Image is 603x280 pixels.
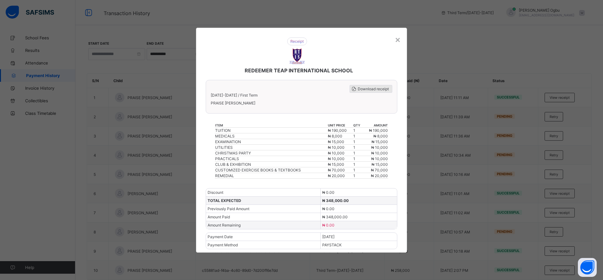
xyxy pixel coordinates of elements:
span: ₦ 348,000.00 [322,215,348,219]
div: EXAMINATION [215,139,327,144]
span: ₦ 0.00 [322,206,334,211]
span: ₦ 8,000 [373,134,388,138]
span: REDEEMER TEAP INTERNATIONAL SCHOOL [245,67,353,74]
span: Discount [208,190,223,195]
span: Amount Remaining [208,223,241,227]
span: [DATE] [322,234,334,239]
span: Download receipt [358,87,389,91]
span: ₦ 10,000 [371,151,388,155]
th: qty [353,123,363,128]
span: ₦ 0.00 [322,190,334,195]
span: ₦ 10,000 [371,156,388,161]
div: TUITION [215,128,327,133]
span: ₦ 70,000 [328,168,345,172]
span: ₦ 10,000 [328,156,345,161]
td: 1 [353,127,363,133]
img: receipt.26f346b57495a98c98ef9b0bc63aa4d8.svg [287,37,307,45]
span: ₦ 10,000 [371,145,388,150]
span: Payment Date [208,234,233,239]
span: Amount Paid [208,215,230,219]
div: CUSTOMIZED EXERCISE BOOKS & TEXTBOOKS [215,168,327,172]
td: 1 [353,150,363,156]
span: ₦ 15,000 [372,162,388,167]
span: ₦ 10,000 [328,145,345,150]
td: 1 [353,139,363,144]
span: ₦ 10,000 [328,151,345,155]
span: ₦ 190,000 [328,128,347,133]
td: 1 [353,173,363,178]
div: PRACTICALS [215,156,327,161]
span: ₦ 190,000 [369,128,388,133]
div: REMEDIAL [215,173,327,178]
div: UTILITIES [215,145,327,150]
button: Open asap [578,258,597,277]
td: 1 [353,133,363,139]
span: [DATE]-[DATE] / First Term [211,93,258,98]
span: ₦ 15,000 [328,139,344,144]
div: × [395,34,401,45]
div: CLUB & EXHIBITION [215,162,327,167]
span: Payment Method [208,243,238,247]
span: PRAISE [PERSON_NAME] [211,101,392,105]
span: PAYSTACK [322,243,342,247]
span: ₦ 15,000 [328,162,344,167]
img: REDEEMER TEAP INTERNATIONAL SCHOOL [289,48,305,64]
div: MEDICALS [215,134,327,138]
span: ₦ 15,000 [372,139,388,144]
td: 1 [353,156,363,161]
span: ₦ 20,000 [328,173,345,178]
td: 1 [353,161,363,167]
span: ₦ 70,000 [371,168,388,172]
th: amount [363,123,388,128]
th: item [215,123,328,128]
td: 1 [353,167,363,173]
span: ₦ 20,000 [371,173,388,178]
th: unit price [328,123,353,128]
span: Previously Paid Amount [208,206,249,211]
span: ₦ 0.00 [322,223,334,227]
span: ₦ 8,000 [328,134,342,138]
span: TOTAL EXPECTED [208,198,241,203]
td: 1 [353,144,363,150]
div: CHRISTMAS PARTY [215,151,327,155]
span: ₦ 348,000.00 [322,198,349,203]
